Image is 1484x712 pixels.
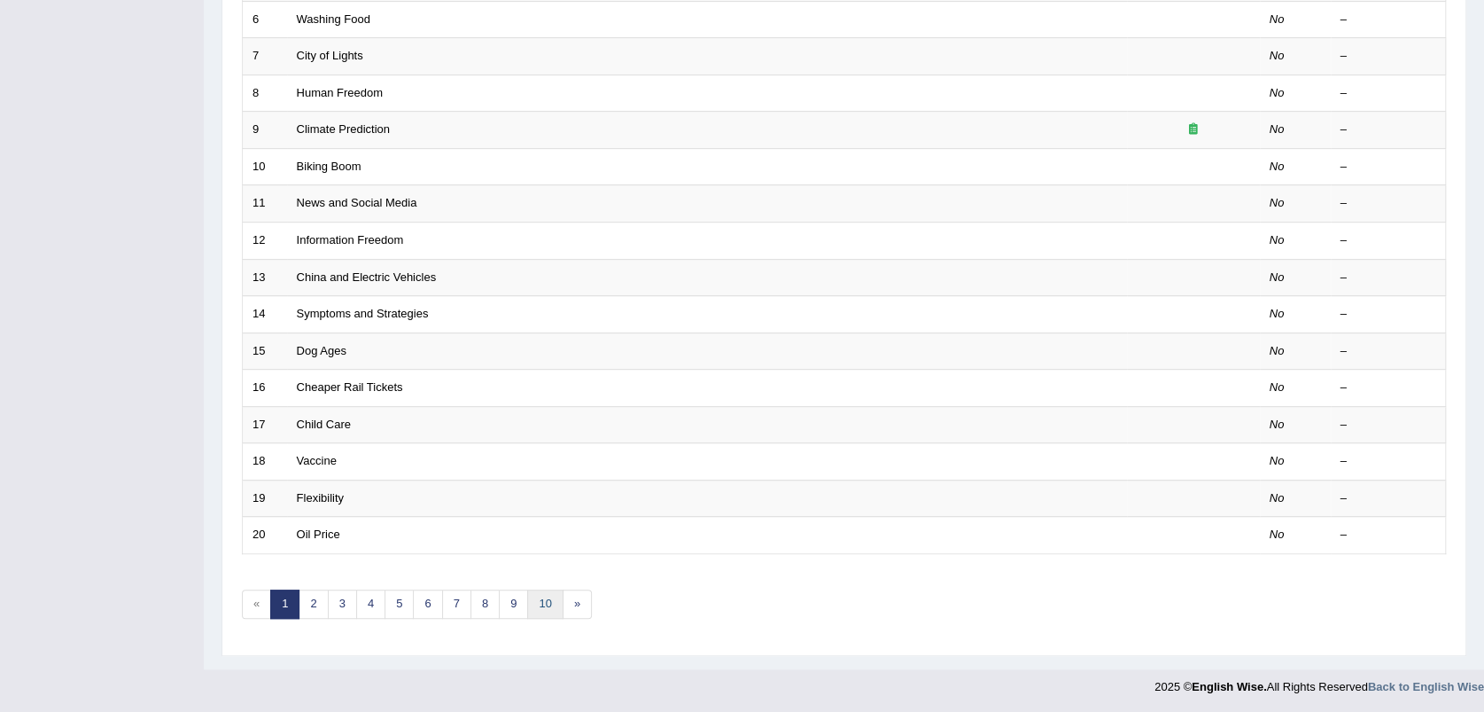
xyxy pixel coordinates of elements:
[297,86,384,99] a: Human Freedom
[243,370,287,407] td: 16
[297,344,346,357] a: Dog Ages
[1270,270,1285,284] em: No
[1270,122,1285,136] em: No
[1340,417,1436,434] div: –
[1270,49,1285,62] em: No
[527,590,563,619] a: 10
[297,270,437,284] a: China and Electric Vehicles
[243,517,287,554] td: 20
[1270,528,1285,541] em: No
[385,590,414,619] a: 5
[297,528,340,541] a: Oil Price
[297,122,391,136] a: Climate Prediction
[1340,343,1436,360] div: –
[1340,121,1436,138] div: –
[1340,12,1436,28] div: –
[1270,233,1285,246] em: No
[297,233,404,246] a: Information Freedom
[1270,454,1285,467] em: No
[299,590,328,619] a: 2
[297,49,363,62] a: City of Lights
[243,296,287,333] td: 14
[470,590,500,619] a: 8
[1340,306,1436,323] div: –
[1270,160,1285,173] em: No
[243,222,287,259] td: 12
[1270,418,1285,431] em: No
[243,480,287,517] td: 19
[1192,680,1266,693] strong: English Wise.
[442,590,471,619] a: 7
[297,12,370,26] a: Washing Food
[413,590,442,619] a: 6
[243,38,287,75] td: 7
[1340,159,1436,176] div: –
[1137,121,1250,138] div: Exam occurring question
[563,590,592,619] a: »
[1270,12,1285,26] em: No
[1270,307,1285,320] em: No
[243,112,287,149] td: 9
[243,1,287,38] td: 6
[270,590,299,619] a: 1
[297,491,344,505] a: Flexibility
[1340,270,1436,286] div: –
[1340,48,1436,65] div: –
[242,590,271,619] span: «
[1270,380,1285,394] em: No
[328,590,357,619] a: 3
[297,307,429,320] a: Symptoms and Strategies
[1340,195,1436,212] div: –
[1340,527,1436,544] div: –
[243,406,287,443] td: 17
[243,443,287,481] td: 18
[1340,85,1436,102] div: –
[243,74,287,112] td: 8
[243,148,287,185] td: 10
[297,380,403,394] a: Cheaper Rail Tickets
[1340,490,1436,507] div: –
[356,590,385,619] a: 4
[243,185,287,223] td: 11
[1154,669,1484,695] div: 2025 © All Rights Reserved
[297,418,351,431] a: Child Care
[499,590,528,619] a: 9
[297,454,337,467] a: Vaccine
[1270,491,1285,505] em: No
[1270,196,1285,209] em: No
[1340,453,1436,470] div: –
[1270,344,1285,357] em: No
[1340,379,1436,396] div: –
[297,196,417,209] a: News and Social Media
[243,259,287,296] td: 13
[243,333,287,370] td: 15
[1368,680,1484,693] a: Back to English Wise
[297,160,361,173] a: Biking Boom
[1270,86,1285,99] em: No
[1340,232,1436,249] div: –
